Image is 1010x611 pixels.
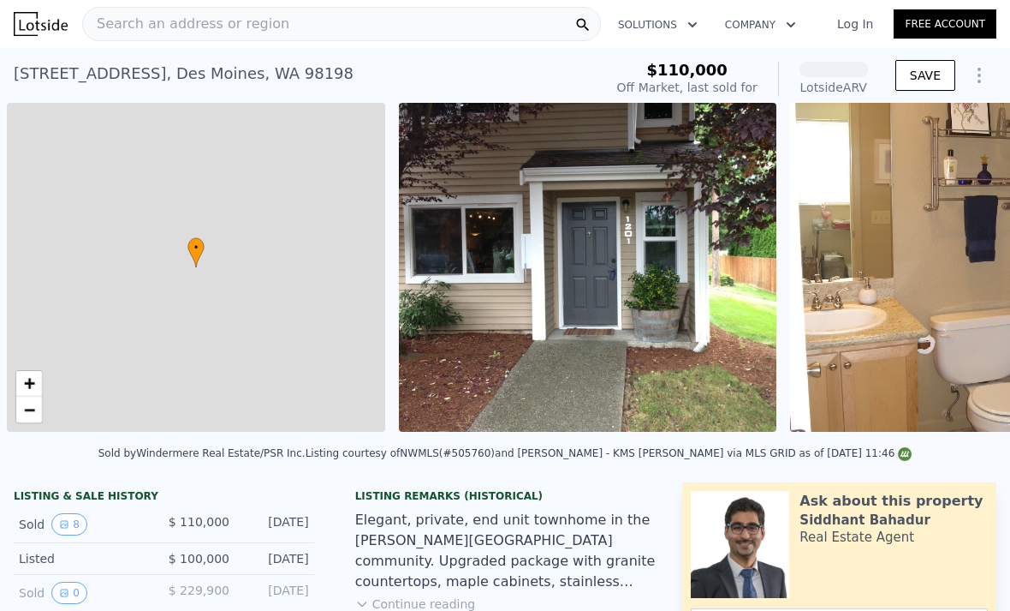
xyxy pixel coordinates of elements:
img: NWMLS Logo [898,447,912,461]
span: • [187,240,205,255]
button: Solutions [604,9,711,40]
button: View historical data [51,513,87,536]
div: [DATE] [243,550,309,567]
button: View historical data [51,582,87,604]
div: LISTING & SALE HISTORY [14,489,314,506]
div: Sold by Windermere Real Estate/PSR Inc . [98,447,306,459]
div: [STREET_ADDRESS] , Des Moines , WA 98198 [14,62,353,86]
div: Elegant, private, end unit townhome in the [PERSON_NAME][GEOGRAPHIC_DATA] community. Upgraded pac... [355,510,656,592]
div: Lotside ARV [799,79,868,96]
a: Zoom out [16,397,42,422]
div: Sold [19,582,150,604]
div: [DATE] [243,582,309,604]
div: Real Estate Agent [799,529,914,546]
div: Ask about this property [799,491,983,512]
div: Listed [19,550,150,567]
a: Log In [817,15,894,33]
span: $ 110,000 [169,515,229,529]
div: • [187,237,205,267]
div: Off Market, last sold for [617,79,757,96]
button: Show Options [962,58,996,93]
img: Lotside [14,12,68,36]
div: [DATE] [243,513,309,536]
div: Siddhant Bahadur [799,512,930,529]
button: SAVE [895,60,955,91]
span: $ 100,000 [169,552,229,566]
span: Search an address or region [83,14,289,34]
span: $110,000 [646,61,728,79]
div: Sold [19,513,150,536]
span: $ 229,900 [169,584,229,597]
a: Free Account [894,9,996,39]
a: Zoom in [16,371,42,397]
img: Sale: 150244994 Parcel: 98066054 [399,103,777,432]
div: Listing courtesy of NWMLS (#505760) and [PERSON_NAME] - KMS [PERSON_NAME] via MLS GRID as of [DAT... [306,447,912,459]
button: Company [711,9,810,40]
span: + [24,373,35,394]
div: Listing Remarks (Historical) [355,489,656,503]
span: − [24,398,35,420]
